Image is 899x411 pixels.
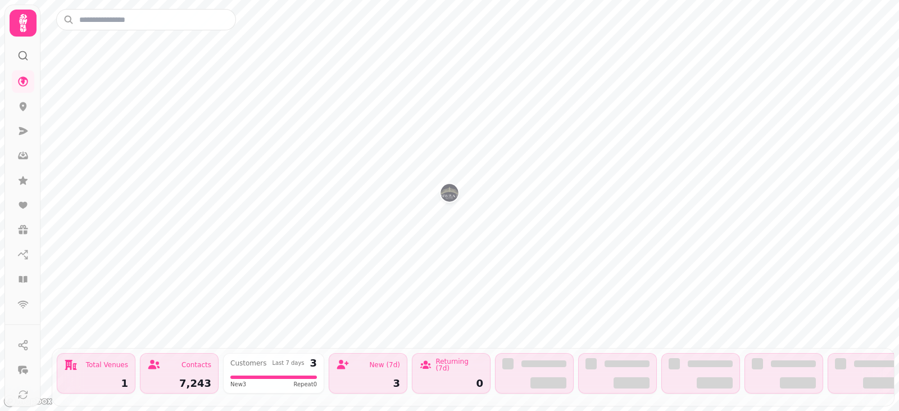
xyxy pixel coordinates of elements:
div: 3 [336,378,400,389]
div: Returning (7d) [435,358,483,372]
div: 1 [64,378,128,389]
div: Customers [230,360,267,367]
button: New Place Hotel [441,184,458,202]
div: 7,243 [147,378,211,389]
div: 3 [310,358,317,368]
div: New (7d) [369,362,400,368]
div: Map marker [441,184,458,205]
span: Repeat 0 [293,380,317,389]
div: 0 [419,378,483,389]
div: Contacts [181,362,211,368]
div: Total Venues [86,362,128,368]
a: Mapbox logo [3,395,53,408]
div: Last 7 days [272,360,304,366]
span: New 3 [230,380,246,389]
